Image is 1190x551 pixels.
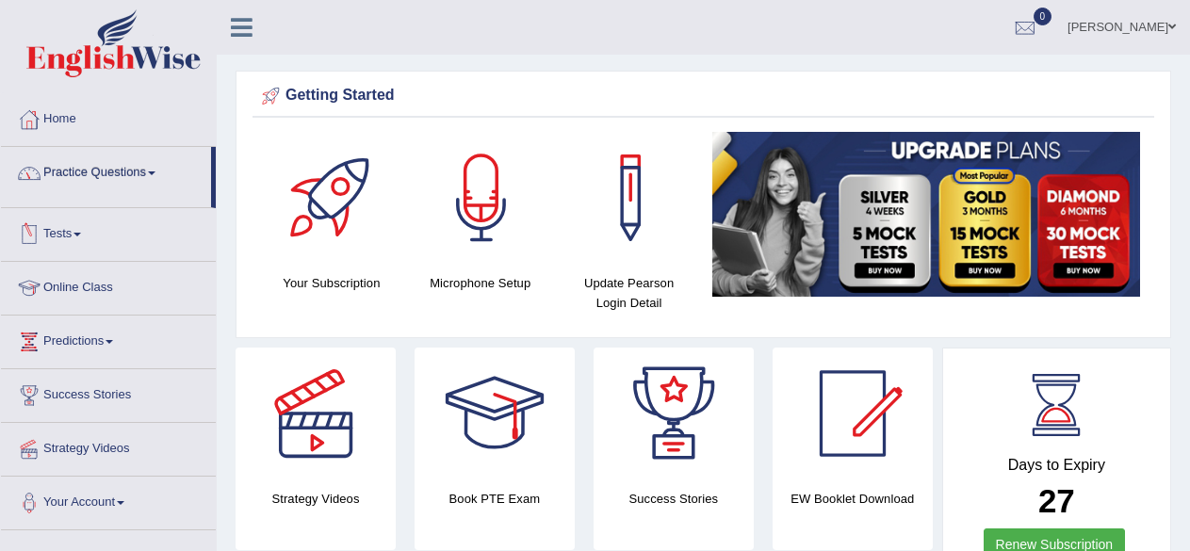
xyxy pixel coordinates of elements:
[257,82,1149,110] div: Getting Started
[1,477,216,524] a: Your Account
[1034,8,1052,25] span: 0
[236,489,396,509] h4: Strategy Videos
[1,147,211,194] a: Practice Questions
[1,262,216,309] a: Online Class
[1,423,216,470] a: Strategy Videos
[1,93,216,140] a: Home
[35,200,211,234] a: Speaking Practice
[415,489,575,509] h4: Book PTE Exam
[712,132,1140,297] img: small5.jpg
[1038,482,1075,519] b: 27
[564,273,694,313] h4: Update Pearson Login Detail
[416,273,546,293] h4: Microphone Setup
[1,208,216,255] a: Tests
[964,457,1149,474] h4: Days to Expiry
[1,316,216,363] a: Predictions
[267,273,397,293] h4: Your Subscription
[773,489,933,509] h4: EW Booklet Download
[1,369,216,416] a: Success Stories
[594,489,754,509] h4: Success Stories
